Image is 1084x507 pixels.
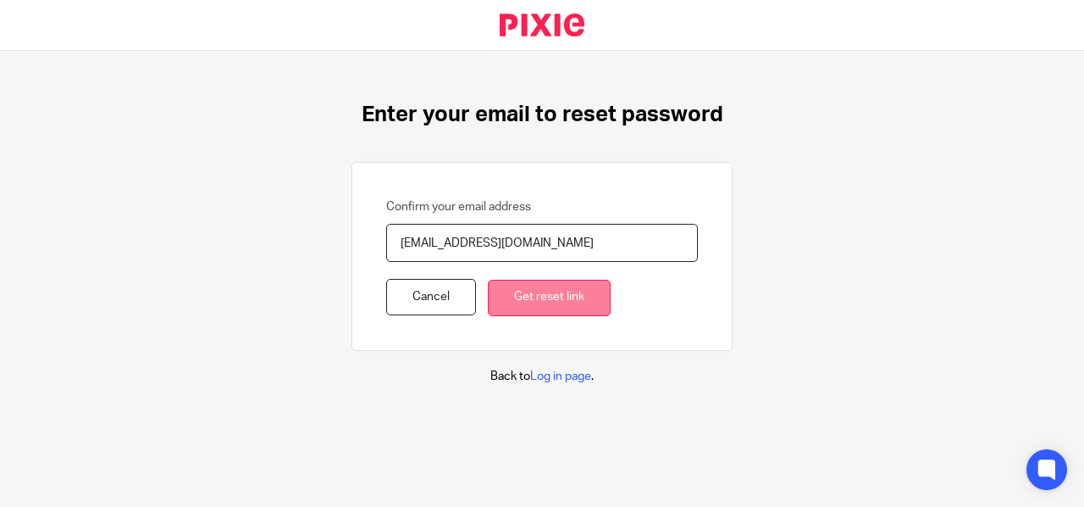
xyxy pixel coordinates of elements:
[530,370,591,382] a: Log in page
[386,279,476,315] a: Cancel
[488,280,611,316] input: Get reset link
[386,198,531,215] label: Confirm your email address
[490,368,594,385] p: Back to .
[386,224,698,262] input: name@example.com
[362,102,723,128] h1: Enter your email to reset password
